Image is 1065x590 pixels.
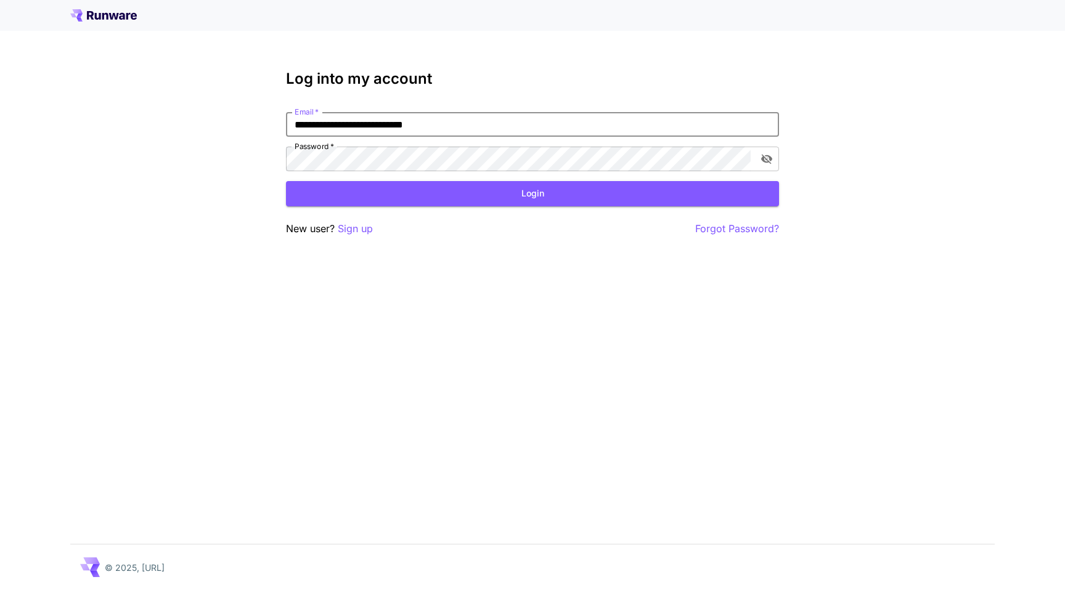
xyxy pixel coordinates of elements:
label: Email [295,107,319,117]
button: Login [286,181,779,206]
button: Sign up [338,221,373,236]
h3: Log into my account [286,70,779,87]
label: Password [295,141,334,152]
button: toggle password visibility [756,148,778,170]
p: © 2025, [URL] [105,561,165,574]
p: New user? [286,221,373,236]
button: Forgot Password? [695,221,779,236]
